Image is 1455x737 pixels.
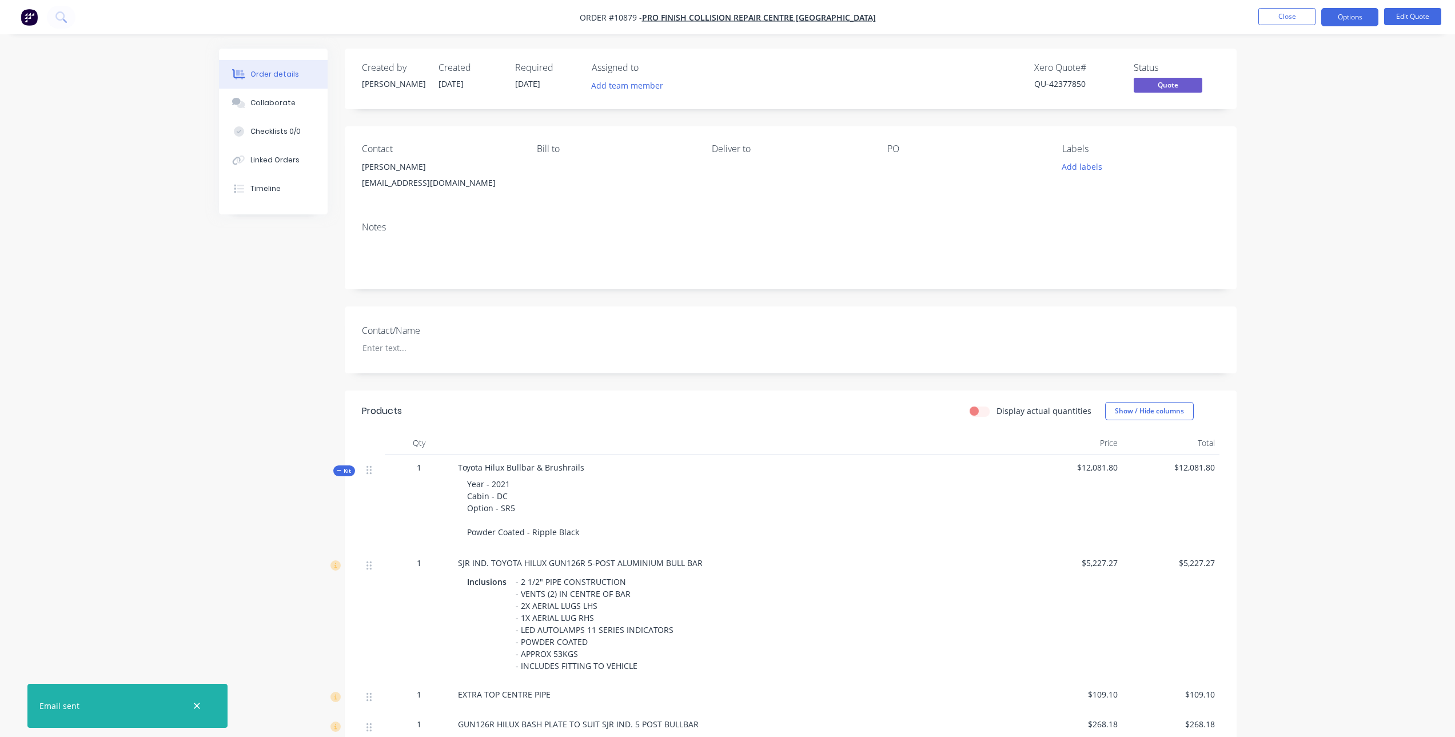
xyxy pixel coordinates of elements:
[1134,62,1219,73] div: Status
[219,174,328,203] button: Timeline
[467,573,511,590] div: Inclusions
[585,78,669,93] button: Add team member
[439,78,464,89] span: [DATE]
[458,689,551,700] span: EXTRA TOP CENTRE PIPE
[439,62,501,73] div: Created
[642,12,876,23] a: Pro Finish Collision Repair Centre [GEOGRAPHIC_DATA]
[362,78,425,90] div: [PERSON_NAME]
[385,432,453,455] div: Qty
[362,222,1219,233] div: Notes
[1030,718,1118,730] span: $268.18
[1134,78,1202,92] span: Quote
[1134,78,1202,95] button: Quote
[219,89,328,117] button: Collaborate
[219,117,328,146] button: Checklists 0/0
[250,69,299,79] div: Order details
[458,719,699,730] span: GUN126R HILUX BASH PLATE TO SUIT SJR IND. 5 POST BULLBAR
[362,144,519,154] div: Contact
[362,175,519,191] div: [EMAIL_ADDRESS][DOMAIN_NAME]
[250,155,300,165] div: Linked Orders
[250,184,281,194] div: Timeline
[1105,402,1194,420] button: Show / Hide columns
[417,688,421,700] span: 1
[1062,144,1219,154] div: Labels
[515,78,540,89] span: [DATE]
[362,324,505,337] label: Contact/Name
[1034,78,1120,90] div: QU-42377850
[887,144,1044,154] div: PO
[467,479,579,537] span: Year - 2021 Cabin - DC Option - SR5 Powder Coated - Ripple Black
[458,557,703,568] span: SJR IND. TOYOTA HILUX GUN126R 5-POST ALUMINIUM BULL BAR
[333,465,355,476] div: Kit
[337,467,352,475] span: Kit
[592,78,669,93] button: Add team member
[1384,8,1441,25] button: Edit Quote
[417,557,421,569] span: 1
[592,62,706,73] div: Assigned to
[362,159,519,196] div: [PERSON_NAME][EMAIL_ADDRESS][DOMAIN_NAME]
[1321,8,1378,26] button: Options
[1030,557,1118,569] span: $5,227.27
[362,62,425,73] div: Created by
[1127,557,1215,569] span: $5,227.27
[362,404,402,418] div: Products
[1127,461,1215,473] span: $12,081.80
[537,144,693,154] div: Bill to
[515,62,578,73] div: Required
[1025,432,1122,455] div: Price
[250,98,296,108] div: Collaborate
[219,60,328,89] button: Order details
[417,718,421,730] span: 1
[21,9,38,26] img: Factory
[996,405,1091,417] label: Display actual quantities
[1122,432,1219,455] div: Total
[1034,62,1120,73] div: Xero Quote #
[362,159,519,175] div: [PERSON_NAME]
[1127,718,1215,730] span: $268.18
[417,461,421,473] span: 1
[1127,688,1215,700] span: $109.10
[1258,8,1316,25] button: Close
[580,12,642,23] span: Order #10879 -
[1056,159,1109,174] button: Add labels
[39,700,79,712] div: Email sent
[1030,688,1118,700] span: $109.10
[712,144,868,154] div: Deliver to
[511,573,678,674] div: - 2 1/2" PIPE CONSTRUCTION - VENTS (2) IN CENTRE OF BAR - 2X AERIAL LUGS LHS - 1X AERIAL LUG RHS ...
[1030,461,1118,473] span: $12,081.80
[250,126,301,137] div: Checklists 0/0
[458,462,584,473] span: Toyota Hilux Bullbar & Brushrails
[219,146,328,174] button: Linked Orders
